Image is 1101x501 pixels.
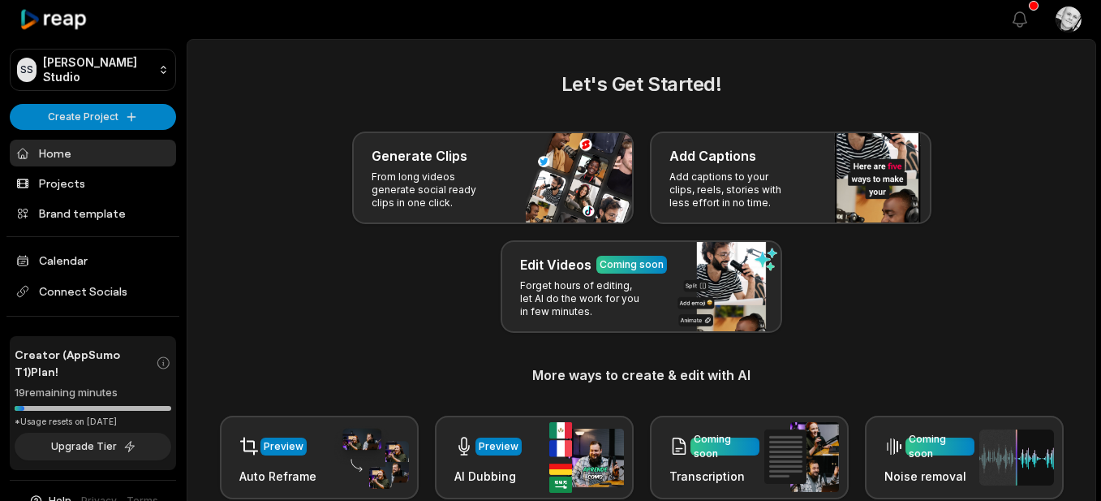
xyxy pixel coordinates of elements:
[669,146,756,166] h3: Add Captions
[264,439,303,454] div: Preview
[15,416,171,428] div: *Usage resets on [DATE]
[520,279,646,318] p: Forget hours of editing, let AI do the work for you in few minutes.
[10,140,176,166] a: Home
[372,146,467,166] h3: Generate Clips
[15,346,156,380] span: Creator (AppSumo T1) Plan!
[909,432,971,461] div: Coming soon
[520,255,591,274] h3: Edit Videos
[764,422,839,492] img: transcription.png
[10,104,176,130] button: Create Project
[979,430,1054,486] img: noise_removal.png
[454,468,522,485] h3: AI Dubbing
[10,170,176,197] a: Projects
[10,247,176,274] a: Calendar
[884,468,974,485] h3: Noise removal
[372,171,497,209] p: From long videos generate social ready clips in one click.
[334,426,409,490] img: auto_reframe.png
[15,385,171,401] div: 19 remaining minutes
[694,432,756,461] div: Coming soon
[239,468,316,485] h3: Auto Reframe
[669,171,795,209] p: Add captions to your clips, reels, stories with less effort in no time.
[17,58,37,82] div: SS
[479,439,518,454] div: Preview
[600,257,664,272] div: Coming soon
[10,277,176,306] span: Connect Socials
[207,70,1076,99] h2: Let's Get Started!
[207,365,1076,385] h3: More ways to create & edit with AI
[669,468,759,485] h3: Transcription
[549,422,624,493] img: ai_dubbing.png
[10,200,176,227] a: Brand template
[15,433,171,460] button: Upgrade Tier
[43,55,152,84] p: [PERSON_NAME] Studio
